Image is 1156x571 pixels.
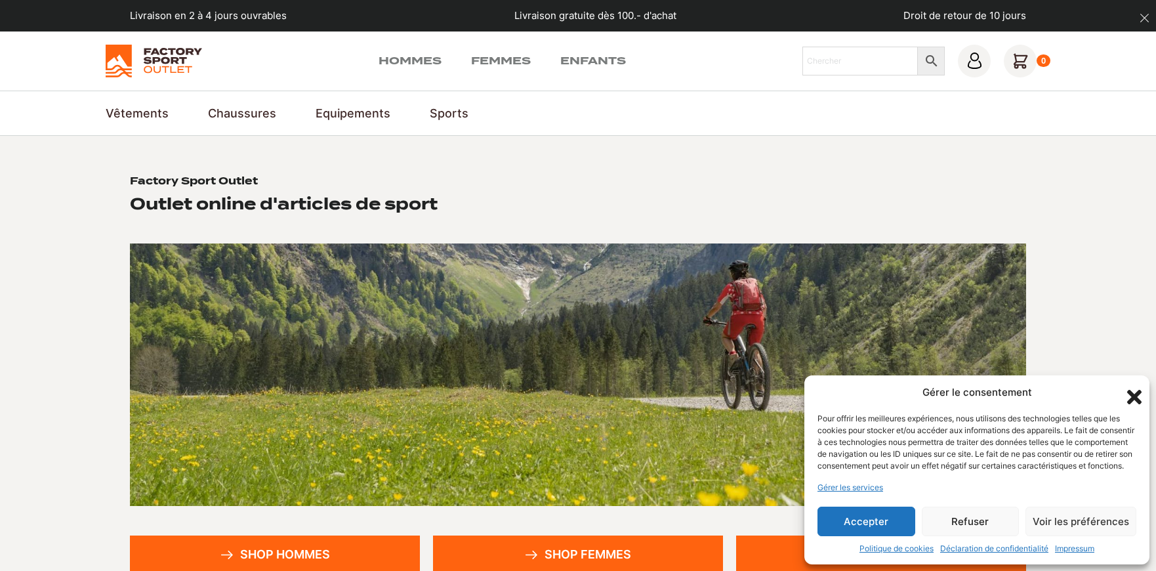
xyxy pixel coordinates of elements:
img: Factory Sport Outlet [106,45,202,77]
button: Accepter [817,507,915,536]
p: Livraison gratuite dès 100.- d'achat [514,9,676,24]
a: Déclaration de confidentialité [940,543,1048,555]
a: Gérer les services [817,482,883,494]
a: Chaussures [208,104,276,122]
a: Equipements [316,104,390,122]
h1: Factory Sport Outlet [130,175,258,188]
a: Femmes [471,53,531,69]
a: Impressum [1055,543,1094,555]
a: Hommes [379,53,442,69]
a: Vêtements [106,104,169,122]
a: Sports [430,104,468,122]
a: Enfants [560,53,626,69]
h2: Outlet online d'articles de sport [130,194,438,214]
button: dismiss [1133,7,1156,30]
div: Gérer le consentement [922,385,1032,400]
a: Politique de cookies [859,543,934,555]
p: Livraison en 2 à 4 jours ouvrables [130,9,287,24]
div: Fermer la boîte de dialogue [1123,386,1136,399]
p: Droit de retour de 10 jours [903,9,1026,24]
div: 0 [1037,54,1050,68]
div: Pour offrir les meilleures expériences, nous utilisons des technologies telles que les cookies po... [817,413,1135,472]
input: Chercher [802,47,919,75]
button: Voir les préférences [1025,507,1136,536]
button: Refuser [922,507,1020,536]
